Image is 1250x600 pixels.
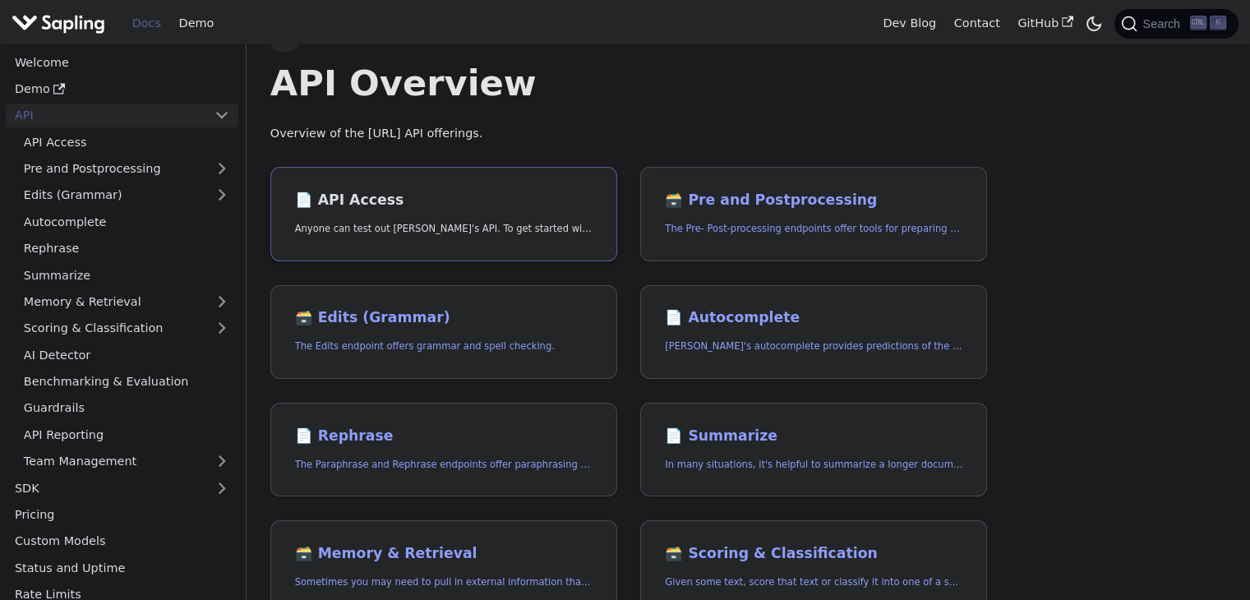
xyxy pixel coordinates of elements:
p: The Pre- Post-processing endpoints offer tools for preparing your text data for ingestation as we... [665,221,962,237]
a: Edits (Grammar) [15,183,238,207]
a: API [6,104,205,127]
a: Autocomplete [15,210,238,233]
span: Search [1137,17,1190,30]
a: Rephrase [15,237,238,261]
p: In many situations, it's helpful to summarize a longer document into a shorter, more easily diges... [665,457,962,473]
p: Sapling's autocomplete provides predictions of the next few characters or words [665,339,962,354]
a: Memory & Retrieval [15,290,238,314]
h2: Autocomplete [665,309,962,327]
a: Custom Models [6,529,238,553]
a: Team Management [15,450,238,473]
a: 📄️ RephraseThe Paraphrase and Rephrase endpoints offer paraphrasing for particular styles. [270,403,617,497]
a: SDK [6,476,205,500]
h2: Edits (Grammar) [295,309,593,327]
button: Expand sidebar category 'SDK' [205,476,238,500]
a: Pricing [6,503,238,527]
a: Benchmarking & Evaluation [15,370,238,394]
a: Sapling.ai [12,12,111,35]
a: Pre and Postprocessing [15,157,238,181]
a: Status and Uptime [6,556,238,579]
h2: Memory & Retrieval [295,545,593,563]
img: Sapling.ai [12,12,105,35]
a: 🗃️ Pre and PostprocessingThe Pre- Post-processing endpoints offer tools for preparing your text d... [640,167,987,261]
a: 📄️ API AccessAnyone can test out [PERSON_NAME]'s API. To get started with the API, simply: [270,167,617,261]
a: 📄️ Autocomplete[PERSON_NAME]'s autocomplete provides predictions of the next few characters or words [640,285,987,380]
a: Summarize [15,263,238,287]
a: API Access [15,130,238,154]
a: AI Detector [15,343,238,367]
button: Switch between dark and light mode (currently dark mode) [1082,12,1106,35]
kbd: K [1210,16,1226,30]
button: Collapse sidebar category 'API' [205,104,238,127]
h2: API Access [295,192,593,210]
a: Dev Blog [874,11,944,36]
a: Docs [123,11,170,36]
a: 🗃️ Edits (Grammar)The Edits endpoint offers grammar and spell checking. [270,285,617,380]
h2: Summarize [665,427,962,445]
a: GitHub [1008,11,1082,36]
a: Demo [6,77,238,101]
a: Welcome [6,50,238,74]
a: Guardrails [15,396,238,420]
a: Scoring & Classification [15,316,238,340]
p: The Paraphrase and Rephrase endpoints offer paraphrasing for particular styles. [295,457,593,473]
p: Overview of the [URL] API offerings. [270,124,988,144]
h1: API Overview [270,61,988,105]
p: Sometimes you may need to pull in external information that doesn't fit in the context size of an... [295,575,593,590]
a: API Reporting [15,422,238,446]
p: The Edits endpoint offers grammar and spell checking. [295,339,593,354]
p: Given some text, score that text or classify it into one of a set of pre-specified categories. [665,575,962,590]
p: Anyone can test out Sapling's API. To get started with the API, simply: [295,221,593,237]
a: 📄️ SummarizeIn many situations, it's helpful to summarize a longer document into a shorter, more ... [640,403,987,497]
a: Contact [945,11,1009,36]
button: Search (Ctrl+K) [1114,9,1238,39]
h2: Pre and Postprocessing [665,192,962,210]
a: Demo [170,11,223,36]
h2: Scoring & Classification [665,545,962,563]
h2: Rephrase [295,427,593,445]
